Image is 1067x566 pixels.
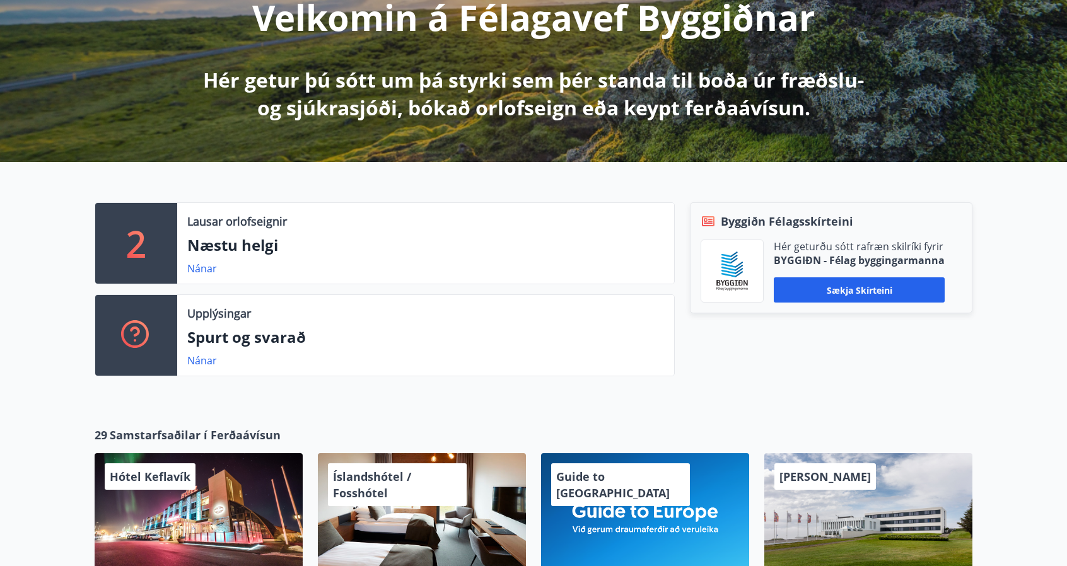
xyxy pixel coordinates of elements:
a: Nánar [187,354,217,367]
span: Guide to [GEOGRAPHIC_DATA] [556,469,670,500]
span: [PERSON_NAME] [779,469,871,484]
p: Hér getur þú sótt um þá styrki sem þér standa til boða úr fræðslu- og sjúkrasjóði, bókað orlofsei... [201,66,866,122]
button: Sækja skírteini [774,277,945,303]
img: BKlGVmlTW1Qrz68WFGMFQUcXHWdQd7yePWMkvn3i.png [711,250,754,292]
p: Spurt og svarað [187,326,664,348]
span: Samstarfsaðilar í Ferðaávísun [110,427,281,443]
a: Nánar [187,262,217,275]
p: Hér geturðu sótt rafræn skilríki fyrir [774,240,945,253]
span: 29 [95,427,107,443]
p: Næstu helgi [187,234,664,256]
span: Byggiðn Félagsskírteini [721,213,853,229]
span: Íslandshótel / Fosshótel [333,469,411,500]
span: Hótel Keflavík [110,469,190,484]
p: 2 [126,219,146,267]
p: Lausar orlofseignir [187,213,287,229]
p: BYGGIÐN - Félag byggingarmanna [774,253,945,267]
p: Upplýsingar [187,305,251,321]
